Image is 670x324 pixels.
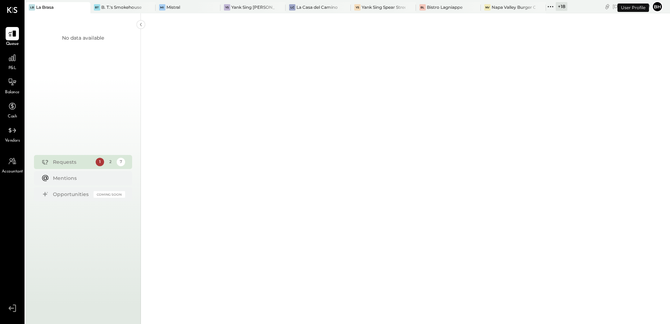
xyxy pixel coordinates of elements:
[29,4,35,11] div: LB
[36,4,54,10] div: La Brasa
[484,4,491,11] div: NV
[166,4,180,10] div: Mistral
[419,4,426,11] div: BL
[0,100,24,120] a: Cash
[8,65,16,72] span: P&L
[556,2,567,11] div: + 18
[427,4,463,10] div: Bistro Lagniappe
[492,4,535,10] div: Napa Valley Burger Company
[604,3,611,10] div: copy link
[613,3,650,10] div: [DATE]
[289,4,295,11] div: LC
[62,34,104,41] div: No data available
[159,4,165,11] div: Mi
[6,41,19,47] span: Queue
[5,138,20,144] span: Vendors
[101,4,142,10] div: B. T.'s Smokehouse
[53,175,122,182] div: Mentions
[231,4,275,10] div: Yank Sing [PERSON_NAME][GEOGRAPHIC_DATA]
[94,191,125,198] div: Coming Soon
[8,114,17,120] span: Cash
[0,51,24,72] a: P&L
[106,158,115,166] div: 2
[652,1,663,12] button: Bh
[0,124,24,144] a: Vendors
[94,4,100,11] div: BT
[0,155,24,175] a: Accountant
[354,4,361,11] div: YS
[0,27,24,47] a: Queue
[53,158,92,166] div: Requests
[224,4,230,11] div: YS
[617,4,649,12] div: User Profile
[2,169,23,175] span: Accountant
[296,4,338,10] div: La Casa del Camino
[362,4,405,10] div: Yank Sing Spear Street
[53,191,90,198] div: Opportunities
[5,89,20,96] span: Balance
[0,75,24,96] a: Balance
[117,158,125,166] div: 7
[96,158,104,166] div: 1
